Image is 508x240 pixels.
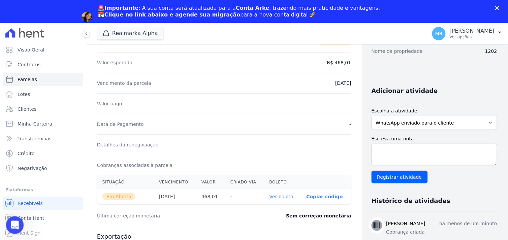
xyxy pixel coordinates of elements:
span: MR [435,31,443,36]
span: Minha Carteira [18,121,52,127]
dt: Valor esperado [97,59,132,66]
b: Clique no link abaixo e agende sua migração [104,11,241,18]
b: 🚨Importante [98,5,138,11]
span: Conta Hent [18,215,44,221]
dd: [DATE] [335,80,351,87]
p: Ver opções [450,34,495,40]
dt: Vencimento da parcela [97,80,151,87]
span: Crédito [18,150,35,157]
a: Recebíveis [3,197,83,210]
p: Cobrança criada [386,229,497,236]
dt: Detalhes da renegociação [97,141,159,148]
p: [PERSON_NAME] [450,28,495,34]
th: [DATE] [154,189,196,204]
h3: [PERSON_NAME] [386,220,425,227]
button: MR [PERSON_NAME] Ver opções [427,24,508,43]
span: Visão Geral [18,46,44,53]
a: Minha Carteira [3,117,83,131]
div: Plataformas [5,186,81,194]
span: Clientes [18,106,36,112]
span: Negativação [18,165,47,172]
span: Recebíveis [18,200,43,207]
a: Ver boleto [269,194,293,199]
a: Parcelas [3,73,83,86]
iframe: Intercom live chat [6,216,24,234]
th: Valor [196,175,225,189]
dt: Última correção monetária [97,212,247,219]
dd: - [350,121,351,128]
b: Conta Arke [236,5,269,11]
dd: Sem correção monetária [286,212,351,219]
span: Lotes [18,91,30,98]
button: Copiar código [307,194,343,199]
span: Contratos [18,61,40,68]
th: Criado via [225,175,264,189]
dd: - [350,141,351,148]
a: Visão Geral [3,43,83,57]
button: Realmarka Alpha [97,27,164,40]
dd: R$ 468,01 [327,59,351,66]
dd: - [350,100,351,107]
span: Transferências [18,135,52,142]
span: Em Aberto [102,193,135,200]
th: Situação [97,175,154,189]
th: 468,01 [196,189,225,204]
div: : A sua conta será atualizada para a , trazendo mais praticidade e vantagens. 📅 para a nova conta... [98,5,380,18]
th: Boleto [264,175,301,189]
img: Profile image for Adriane [82,12,92,23]
dt: Valor pago [97,100,122,107]
a: Clientes [3,102,83,116]
a: Agendar migração [98,22,153,30]
dd: 1202 [485,48,497,55]
a: Crédito [3,147,83,160]
label: Escolha a atividade [372,107,497,114]
input: Registrar atividade [372,171,428,183]
div: Fechar [495,6,502,10]
th: - [225,189,264,204]
h3: Histórico de atividades [372,197,450,205]
a: Conta Hent [3,211,83,225]
label: Escreva uma nota [372,135,497,142]
a: Negativação [3,162,83,175]
p: há menos de um minuto [439,220,497,227]
dt: Data de Pagamento [97,121,144,128]
a: Lotes [3,88,83,101]
th: Vencimento [154,175,196,189]
a: Contratos [3,58,83,71]
span: Parcelas [18,76,37,83]
a: Transferências [3,132,83,145]
dt: Cobranças associadas à parcela [97,162,172,169]
dt: Nome da propriedade [372,48,423,55]
h3: Adicionar atividade [372,87,438,95]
